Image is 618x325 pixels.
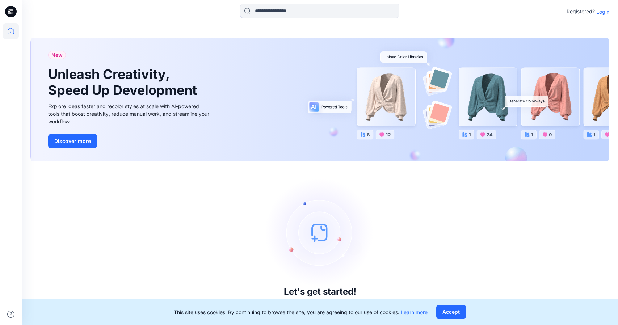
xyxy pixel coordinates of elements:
button: Accept [436,305,466,319]
h3: Let's get started! [284,287,356,297]
p: This site uses cookies. By continuing to browse the site, you are agreeing to our use of cookies. [174,308,428,316]
div: Explore ideas faster and recolor styles at scale with AI-powered tools that boost creativity, red... [48,102,211,125]
p: Login [596,8,609,16]
a: Learn more [401,309,428,315]
img: empty-state-image.svg [266,178,374,287]
p: Registered? [567,7,595,16]
a: Discover more [48,134,211,148]
span: New [51,51,63,59]
h1: Unleash Creativity, Speed Up Development [48,67,200,98]
button: Discover more [48,134,97,148]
